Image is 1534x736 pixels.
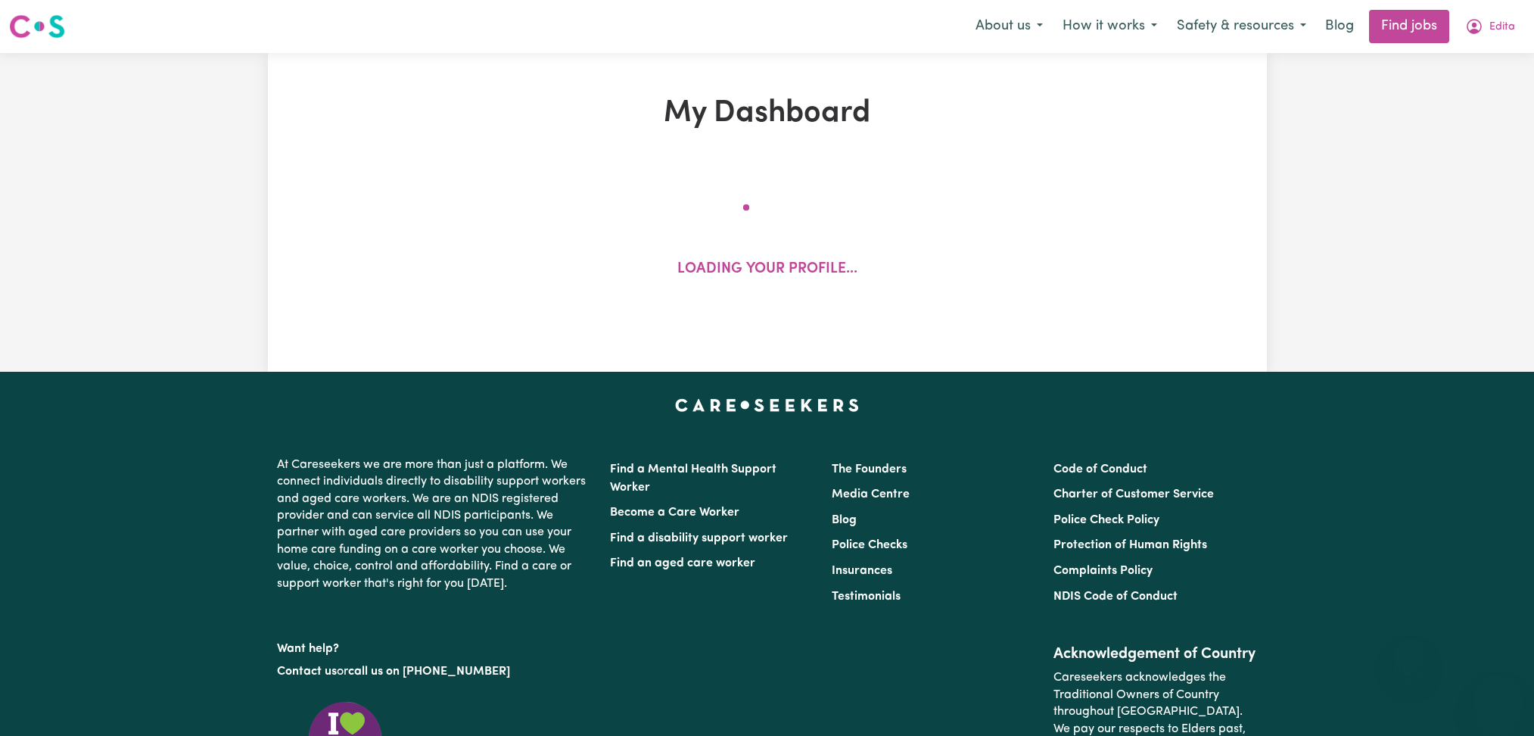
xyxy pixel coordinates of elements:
p: or [277,657,592,686]
p: Want help? [277,635,592,657]
a: Blog [832,514,857,526]
img: Careseekers logo [9,13,65,40]
button: About us [966,11,1053,42]
iframe: Button to launch messaging window [1473,675,1522,724]
iframe: Close message [1394,639,1424,669]
a: The Founders [832,463,907,476]
h2: Acknowledgement of Country [1053,645,1257,663]
p: Loading your profile... [677,259,857,281]
button: My Account [1455,11,1525,42]
a: Police Check Policy [1053,514,1159,526]
a: Police Checks [832,539,907,551]
h1: My Dashboard [443,95,1091,132]
a: Code of Conduct [1053,463,1147,476]
a: Blog [1316,10,1363,43]
a: Complaints Policy [1053,565,1153,577]
a: Careseekers home page [675,399,859,411]
a: Careseekers logo [9,9,65,44]
a: Insurances [832,565,892,577]
a: Media Centre [832,488,910,501]
span: Edita [1489,19,1515,36]
a: Find an aged care worker [610,557,755,569]
p: At Careseekers we are more than just a platform. We connect individuals directly to disability su... [277,451,592,598]
button: Safety & resources [1167,11,1316,42]
a: Find a disability support worker [610,532,788,544]
a: call us on [PHONE_NUMBER] [348,666,510,678]
a: Find a Mental Health Support Worker [610,463,776,494]
a: Become a Care Worker [610,507,739,519]
a: Find jobs [1369,10,1449,43]
a: Charter of Customer Service [1053,488,1214,501]
a: Contact us [277,666,337,678]
button: How it works [1053,11,1167,42]
a: Testimonials [832,591,901,603]
a: NDIS Code of Conduct [1053,591,1178,603]
a: Protection of Human Rights [1053,539,1207,551]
